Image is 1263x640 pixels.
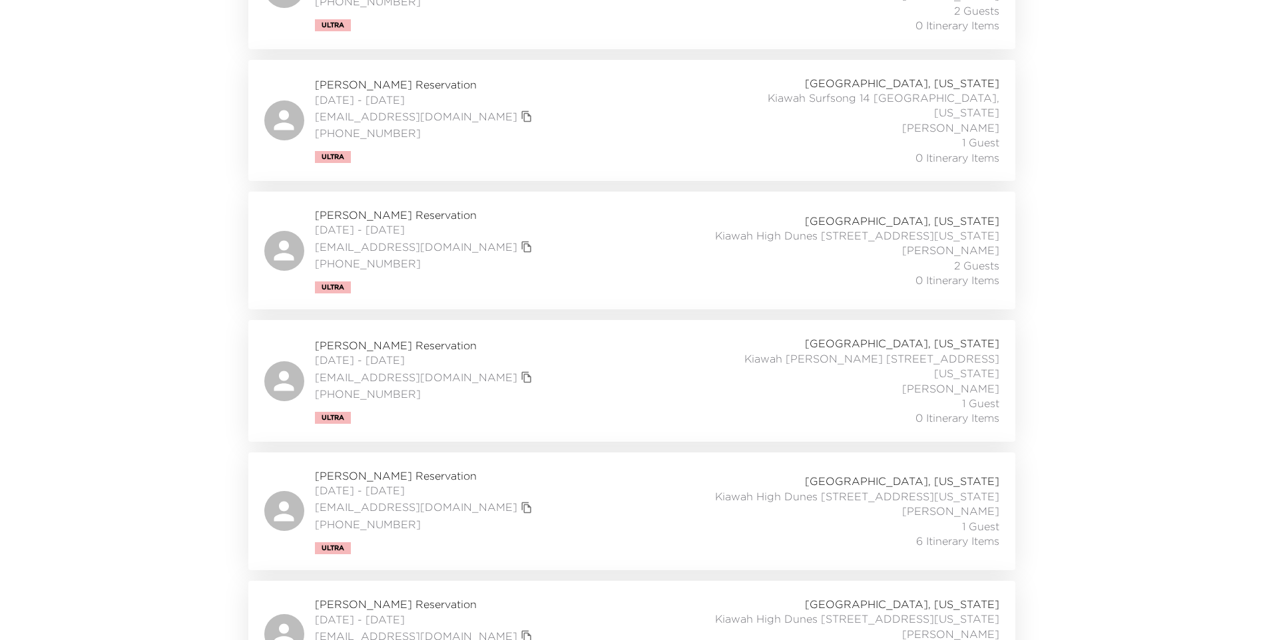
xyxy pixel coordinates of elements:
span: [GEOGRAPHIC_DATA], [US_STATE] [805,76,999,90]
span: [PERSON_NAME] [902,120,999,135]
span: Kiawah Surfsong 14 [GEOGRAPHIC_DATA], [US_STATE] [705,90,999,120]
span: 0 Itinerary Items [915,150,999,165]
span: Ultra [322,21,344,29]
span: [GEOGRAPHIC_DATA], [US_STATE] [805,597,999,611]
span: Kiawah High Dunes [STREET_ADDRESS][US_STATE] [715,611,999,626]
span: Ultra [322,414,344,422]
span: [PHONE_NUMBER] [315,517,536,532]
a: [EMAIL_ADDRESS][DOMAIN_NAME] [315,240,517,254]
span: 1 Guest [962,135,999,150]
span: 1 Guest [962,519,999,534]
span: [PERSON_NAME] Reservation [315,468,536,483]
span: [GEOGRAPHIC_DATA], [US_STATE] [805,214,999,228]
span: [PHONE_NUMBER] [315,256,536,271]
span: [PERSON_NAME] Reservation [315,338,536,353]
button: copy primary member email [517,107,536,126]
span: Kiawah [PERSON_NAME] [STREET_ADDRESS][US_STATE] [705,351,999,381]
button: copy primary member email [517,368,536,387]
span: [DATE] - [DATE] [315,483,536,498]
span: 0 Itinerary Items [915,410,999,425]
span: [PERSON_NAME] [902,381,999,396]
button: copy primary member email [517,498,536,517]
span: [DATE] - [DATE] [315,92,536,107]
span: [PERSON_NAME] Reservation [315,597,536,611]
span: 2 Guests [954,3,999,18]
span: [PERSON_NAME] [902,243,999,257]
span: [GEOGRAPHIC_DATA], [US_STATE] [805,474,999,488]
span: [DATE] - [DATE] [315,612,536,627]
span: 0 Itinerary Items [915,18,999,33]
span: [GEOGRAPHIC_DATA], [US_STATE] [805,336,999,351]
span: [PHONE_NUMBER] [315,126,536,140]
span: Ultra [322,544,344,552]
a: [EMAIL_ADDRESS][DOMAIN_NAME] [315,370,517,385]
span: [PERSON_NAME] [902,504,999,518]
span: [PERSON_NAME] Reservation [315,208,536,222]
span: Ultra [322,153,344,161]
span: [PHONE_NUMBER] [315,387,536,401]
a: [PERSON_NAME] Reservation[DATE] - [DATE][EMAIL_ADDRESS][DOMAIN_NAME]copy primary member email[PHO... [248,452,1015,570]
span: [DATE] - [DATE] [315,353,536,367]
span: 6 Itinerary Items [916,534,999,548]
span: 1 Guest [962,396,999,410]
span: [DATE] - [DATE] [315,222,536,237]
a: [PERSON_NAME] Reservation[DATE] - [DATE][EMAIL_ADDRESS][DOMAIN_NAME]copy primary member email[PHO... [248,320,1015,441]
span: Kiawah High Dunes [STREET_ADDRESS][US_STATE] [715,228,999,243]
a: [PERSON_NAME] Reservation[DATE] - [DATE][EMAIL_ADDRESS][DOMAIN_NAME]copy primary member email[PHO... [248,60,1015,181]
span: Kiawah High Dunes [STREET_ADDRESS][US_STATE] [715,489,999,504]
span: 0 Itinerary Items [915,273,999,287]
span: 2 Guests [954,258,999,273]
button: copy primary member email [517,238,536,256]
a: [EMAIL_ADDRESS][DOMAIN_NAME] [315,109,517,124]
span: [PERSON_NAME] Reservation [315,77,536,92]
span: Ultra [322,283,344,291]
a: [PERSON_NAME] Reservation[DATE] - [DATE][EMAIL_ADDRESS][DOMAIN_NAME]copy primary member email[PHO... [248,192,1015,309]
a: [EMAIL_ADDRESS][DOMAIN_NAME] [315,500,517,514]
